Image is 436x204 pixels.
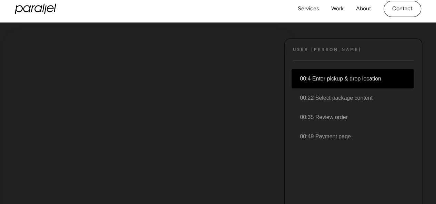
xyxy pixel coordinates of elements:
h4: User [PERSON_NAME] [293,47,362,52]
a: Contact [384,1,421,17]
li: 00:35 Review order [292,108,414,127]
a: Services [298,4,319,14]
li: 00:4 Enter pickup & drop location [292,69,414,88]
li: 00:49 Payment page [292,127,414,146]
a: About [356,4,371,14]
li: 00:22 Select package content [292,88,414,108]
a: home [15,4,56,14]
a: Work [331,4,344,14]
